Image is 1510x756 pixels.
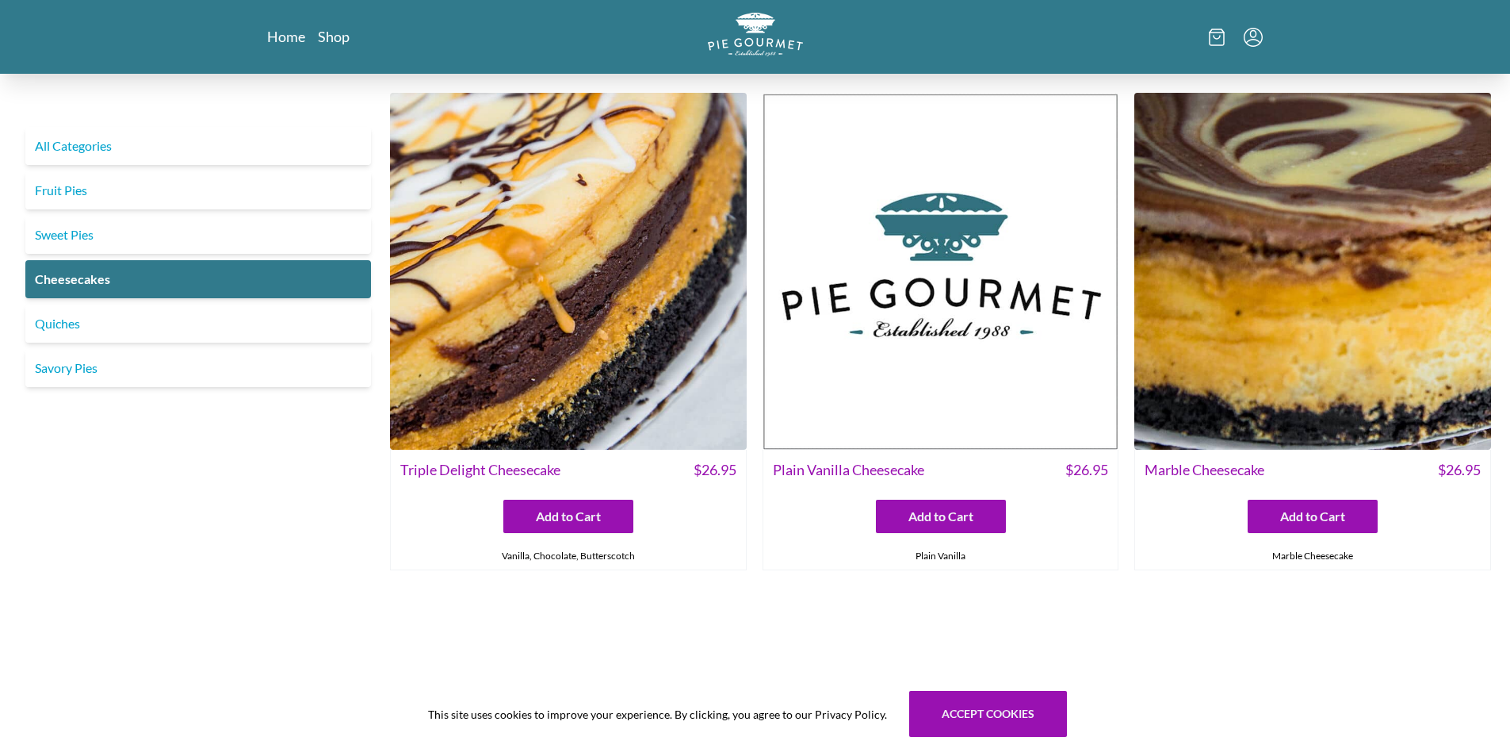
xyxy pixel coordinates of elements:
[908,507,973,526] span: Add to Cart
[708,13,803,61] a: Logo
[400,459,560,481] span: Triple Delight Cheesecake
[1248,500,1378,533] button: Add to Cart
[391,543,746,570] div: Vanilla, Chocolate, Butterscotch
[763,93,1119,450] img: Plain Vanilla Cheesecake
[1065,459,1108,481] span: $ 26.95
[267,27,305,46] a: Home
[25,216,371,254] a: Sweet Pies
[503,500,633,533] button: Add to Cart
[1280,507,1345,526] span: Add to Cart
[428,706,887,723] span: This site uses cookies to improve your experience. By clicking, you agree to our Privacy Policy.
[773,459,924,481] span: Plain Vanilla Cheesecake
[25,171,371,209] a: Fruit Pies
[876,500,1006,533] button: Add to Cart
[1244,28,1263,47] button: Menu
[318,27,350,46] a: Shop
[536,507,601,526] span: Add to Cart
[1134,93,1491,450] img: Marble Cheesecake
[1145,459,1264,481] span: Marble Cheesecake
[25,127,371,165] a: All Categories
[390,93,747,450] img: Triple Delight Cheesecake
[708,13,803,56] img: logo
[694,459,736,481] span: $ 26.95
[25,260,371,298] a: Cheesecakes
[25,349,371,387] a: Savory Pies
[1135,543,1490,570] div: Marble Cheesecake
[1438,459,1481,481] span: $ 26.95
[25,305,371,343] a: Quiches
[909,691,1067,737] button: Accept cookies
[763,543,1118,570] div: Plain Vanilla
